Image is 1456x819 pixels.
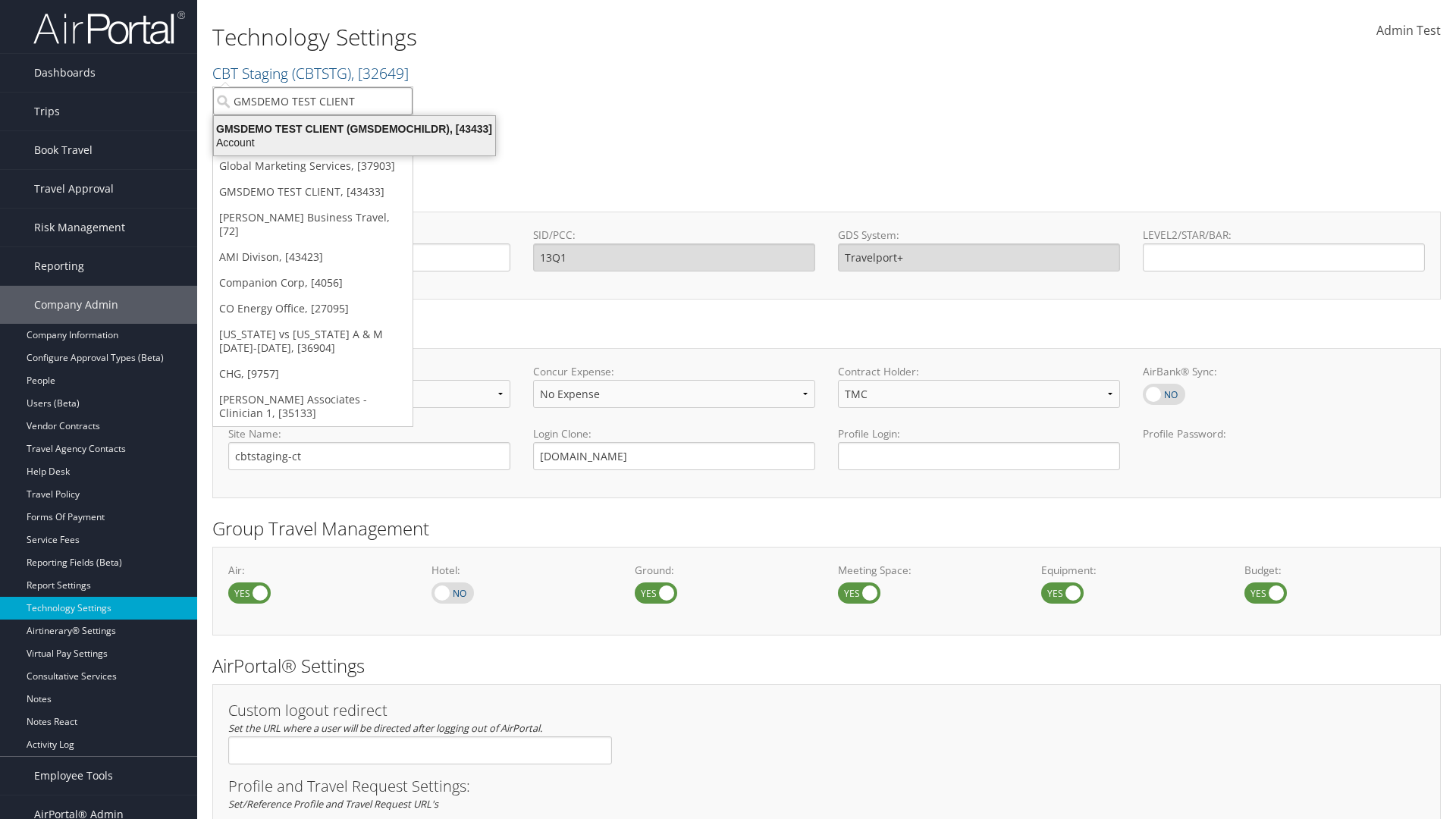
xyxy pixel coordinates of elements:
label: Profile Password: [1143,426,1425,469]
span: Admin Test [1376,22,1441,39]
span: Book Travel [34,131,93,169]
label: Meeting Space: [838,563,1018,578]
span: Risk Management [34,209,125,246]
a: CBT Staging [212,63,409,83]
span: Travel Approval [34,170,114,208]
h3: Profile and Travel Request Settings: [228,779,1425,794]
label: Air: [228,563,409,578]
span: Trips [34,93,60,130]
div: GMSDEMO TEST CLIENT (GMSDEMOCHILDR), [43433] [205,122,504,136]
span: Employee Tools [34,757,113,795]
span: Dashboards [34,54,96,92]
label: AirBank® Sync: [1143,364,1425,379]
a: [PERSON_NAME] Associates - Clinician 1, [35133] [213,387,413,426]
span: ( CBTSTG ) [292,63,351,83]
a: Global Marketing Services, [37903] [213,153,413,179]
h3: Custom logout redirect [228,703,612,718]
h1: Technology Settings [212,21,1031,53]
a: CHG, [9757] [213,361,413,387]
label: GDS System: [838,227,1120,243]
label: AirBank® Sync [1143,384,1185,405]
span: , [ 32649 ] [351,63,409,83]
label: SID/PCC: [533,227,815,243]
a: AMI Divison, [43423] [213,244,413,270]
a: [US_STATE] vs [US_STATE] A & M [DATE]-[DATE], [36904] [213,322,413,361]
h2: AirPortal® Settings [212,653,1441,679]
h2: Group Travel Management [212,516,1441,541]
input: Search Accounts [213,87,413,115]
img: airportal-logo.png [33,10,185,45]
label: Contract Holder: [838,364,1120,379]
a: [PERSON_NAME] Business Travel, [72] [213,205,413,244]
a: GMSDEMO TEST CLIENT, [43433] [213,179,413,205]
a: Companion Corp, [4056] [213,270,413,296]
label: Budget: [1244,563,1425,578]
label: Hotel: [431,563,612,578]
input: Profile Login: [838,442,1120,470]
label: LEVEL2/STAR/BAR: [1143,227,1425,243]
em: Set the URL where a user will be directed after logging out of AirPortal. [228,721,542,735]
label: Concur Expense: [533,364,815,379]
span: Reporting [34,247,84,285]
label: Profile Login: [838,426,1120,469]
span: Company Admin [34,286,118,324]
label: Login Clone: [533,426,815,441]
a: CO Energy Office, [27095] [213,296,413,322]
h2: Online Booking Tool [212,317,1441,343]
h2: GDS [212,180,1429,206]
label: Equipment: [1041,563,1222,578]
label: Ground: [635,563,815,578]
div: Account [205,136,504,149]
em: Set/Reference Profile and Travel Request URL's [228,797,438,811]
a: Admin Test [1376,8,1441,55]
label: Site Name: [228,426,510,441]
